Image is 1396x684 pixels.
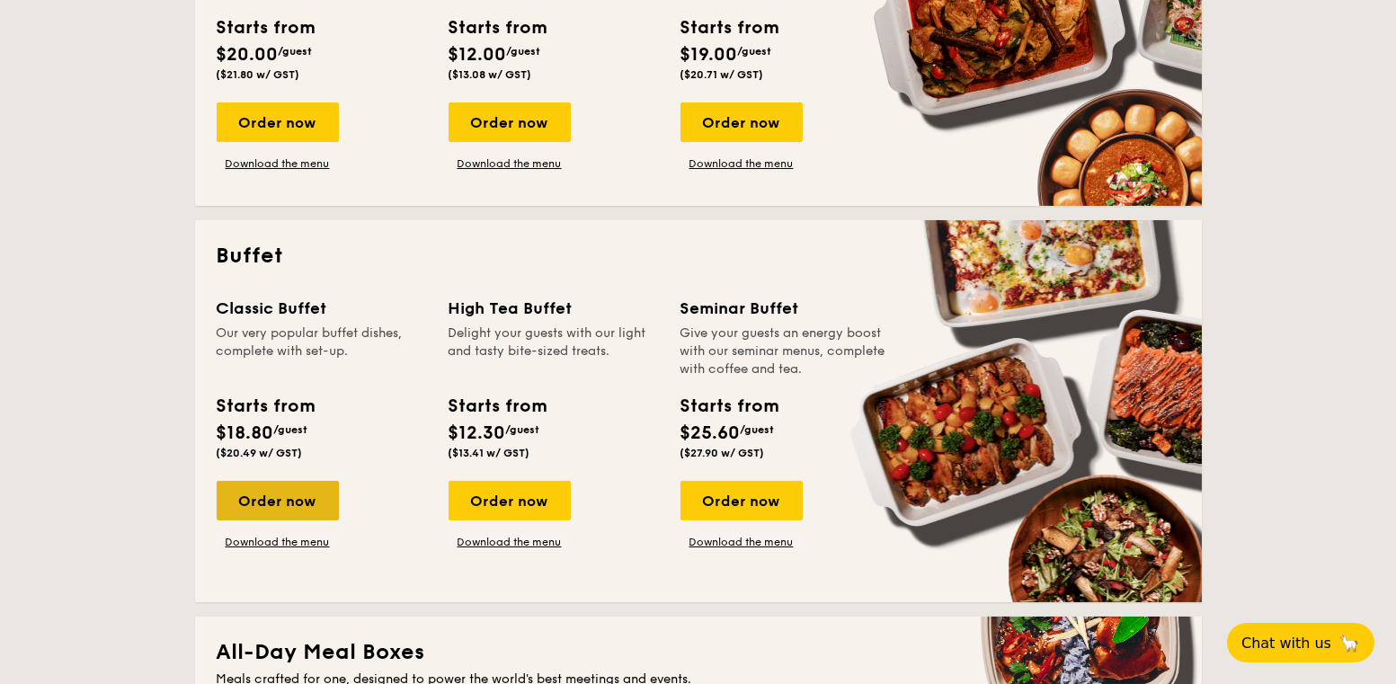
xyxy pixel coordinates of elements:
[217,324,427,378] div: Our very popular buffet dishes, complete with set-up.
[506,423,540,436] span: /guest
[449,535,571,549] a: Download the menu
[217,156,339,171] a: Download the menu
[1227,623,1374,662] button: Chat with us🦙
[1241,635,1331,652] span: Chat with us
[217,296,427,321] div: Classic Buffet
[680,68,764,81] span: ($20.71 w/ GST)
[449,296,659,321] div: High Tea Buffet
[449,14,547,41] div: Starts from
[680,296,891,321] div: Seminar Buffet
[680,14,778,41] div: Starts from
[680,156,803,171] a: Download the menu
[680,393,778,420] div: Starts from
[217,102,339,142] div: Order now
[449,393,547,420] div: Starts from
[741,423,775,436] span: /guest
[680,481,803,520] div: Order now
[680,447,765,459] span: ($27.90 w/ GST)
[217,242,1180,271] h2: Buffet
[449,44,507,66] span: $12.00
[449,156,571,171] a: Download the menu
[680,324,891,378] div: Give your guests an energy boost with our seminar menus, complete with coffee and tea.
[449,481,571,520] div: Order now
[449,422,506,444] span: $12.30
[217,44,279,66] span: $20.00
[449,102,571,142] div: Order now
[279,45,313,58] span: /guest
[217,422,274,444] span: $18.80
[217,481,339,520] div: Order now
[449,324,659,378] div: Delight your guests with our light and tasty bite-sized treats.
[680,535,803,549] a: Download the menu
[507,45,541,58] span: /guest
[217,447,303,459] span: ($20.49 w/ GST)
[680,44,738,66] span: $19.00
[449,447,530,459] span: ($13.41 w/ GST)
[217,393,315,420] div: Starts from
[217,638,1180,667] h2: All-Day Meal Boxes
[217,535,339,549] a: Download the menu
[680,102,803,142] div: Order now
[217,68,300,81] span: ($21.80 w/ GST)
[274,423,308,436] span: /guest
[738,45,772,58] span: /guest
[217,14,315,41] div: Starts from
[680,422,741,444] span: $25.60
[1338,633,1360,653] span: 🦙
[449,68,532,81] span: ($13.08 w/ GST)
